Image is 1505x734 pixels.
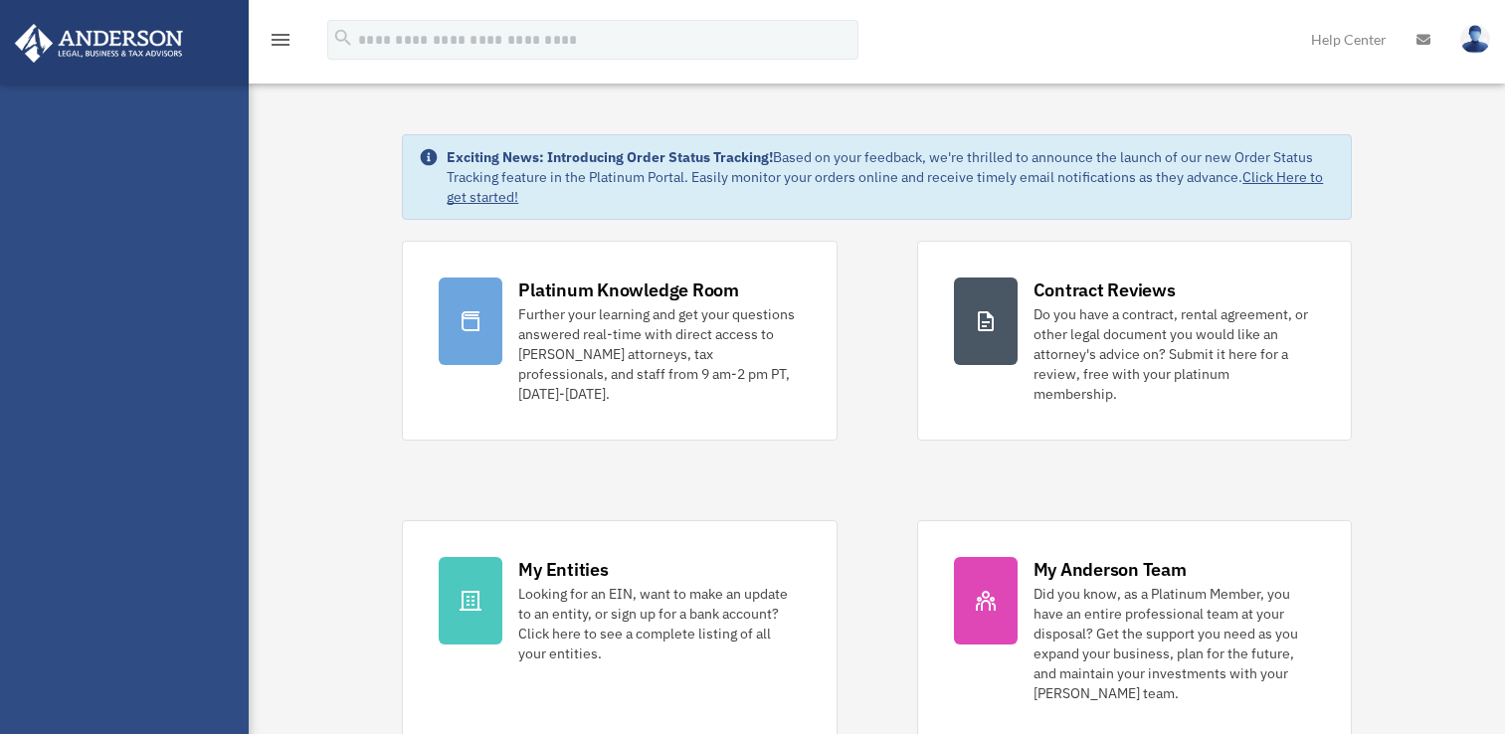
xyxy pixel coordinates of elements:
i: menu [269,28,292,52]
a: Platinum Knowledge Room Further your learning and get your questions answered real-time with dire... [402,241,837,441]
strong: Exciting News: Introducing Order Status Tracking! [447,148,773,166]
div: Looking for an EIN, want to make an update to an entity, or sign up for a bank account? Click her... [518,584,800,663]
img: Anderson Advisors Platinum Portal [9,24,189,63]
div: My Entities [518,557,608,582]
a: Contract Reviews Do you have a contract, rental agreement, or other legal document you would like... [917,241,1352,441]
div: Further your learning and get your questions answered real-time with direct access to [PERSON_NAM... [518,304,800,404]
div: Do you have a contract, rental agreement, or other legal document you would like an attorney's ad... [1034,304,1315,404]
img: User Pic [1460,25,1490,54]
i: search [332,27,354,49]
div: Contract Reviews [1034,277,1176,302]
div: Based on your feedback, we're thrilled to announce the launch of our new Order Status Tracking fe... [447,147,1334,207]
a: Click Here to get started! [447,168,1323,206]
div: Did you know, as a Platinum Member, you have an entire professional team at your disposal? Get th... [1034,584,1315,703]
a: menu [269,35,292,52]
div: Platinum Knowledge Room [518,277,739,302]
div: My Anderson Team [1034,557,1187,582]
